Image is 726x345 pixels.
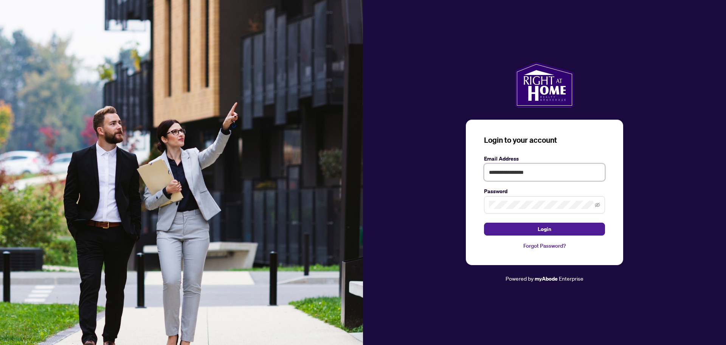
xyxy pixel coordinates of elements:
label: Password [484,187,605,195]
h3: Login to your account [484,135,605,145]
span: Powered by [506,275,534,282]
span: eye-invisible [595,202,600,208]
label: Email Address [484,155,605,163]
span: Login [538,223,551,235]
span: Enterprise [559,275,583,282]
img: ma-logo [515,62,574,108]
button: Login [484,223,605,236]
a: myAbode [535,275,558,283]
a: Forgot Password? [484,242,605,250]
